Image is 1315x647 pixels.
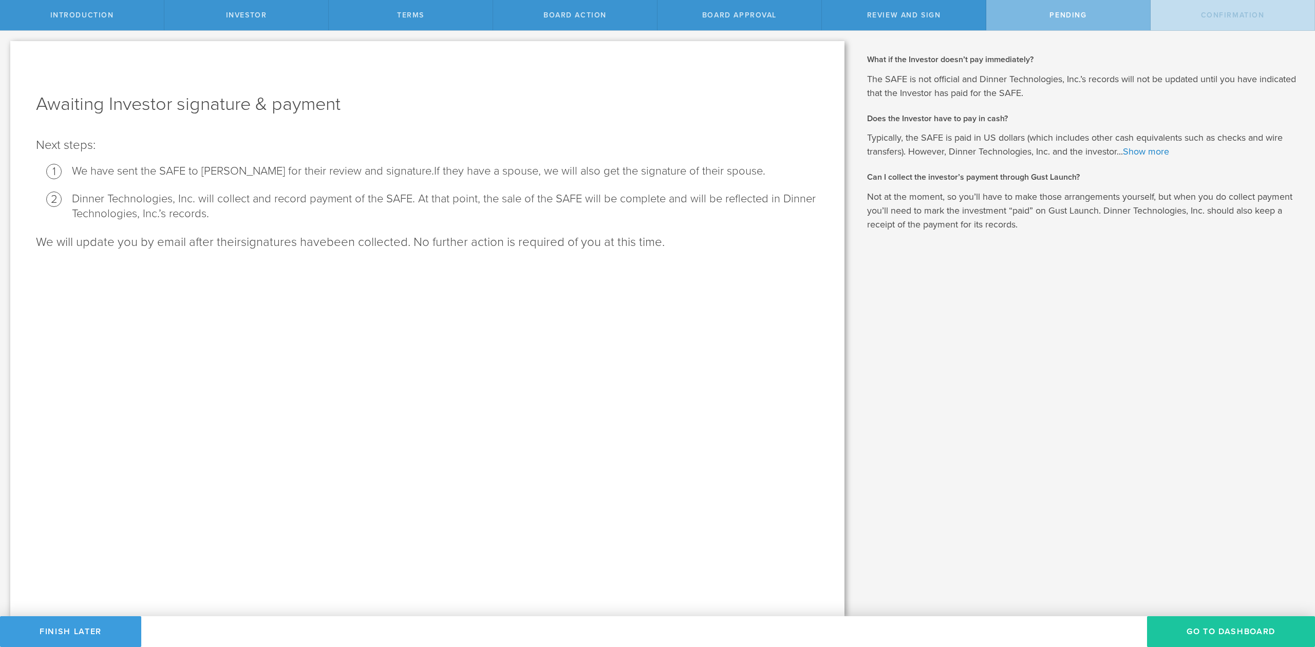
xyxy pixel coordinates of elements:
span: terms [397,11,424,20]
li: We have sent the SAFE to [PERSON_NAME] for their review and signature. [72,164,819,179]
h2: Can I collect the investor’s payment through Gust Launch? [867,172,1300,183]
span: signatures have [241,235,327,250]
span: Board Action [543,11,607,20]
li: Dinner Technologies, Inc. will collect and record payment of the SAFE. At that point, the sale of... [72,192,819,221]
span: Review and Sign [867,11,941,20]
span: Investor [226,11,267,20]
span: If they have a spouse, we will also get the signature of their spouse. [434,164,765,178]
p: Next steps: [36,137,819,154]
p: Typically, the SAFE is paid in US dollars (which includes other cash equivalents such as checks a... [867,131,1300,159]
h1: Awaiting Investor signature & payment [36,92,819,117]
span: Introduction [50,11,114,20]
p: We will update you by email after their been collected. No further action is required of you at t... [36,234,819,251]
a: Show more [1123,146,1169,157]
span: Pending [1049,11,1086,20]
h2: Does the Investor have to pay in cash? [867,113,1300,124]
iframe: Chat Widget [1264,567,1315,616]
h2: What if the Investor doesn’t pay immediately? [867,54,1300,65]
p: The SAFE is not official and Dinner Technologies, Inc.’s records will not be updated until you ha... [867,72,1300,100]
span: Board Approval [702,11,777,20]
span: Confirmation [1201,11,1265,20]
p: Not at the moment, so you’ll have to make those arrangements yourself, but when you do collect pa... [867,190,1300,232]
button: Go To Dashboard [1147,616,1315,647]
